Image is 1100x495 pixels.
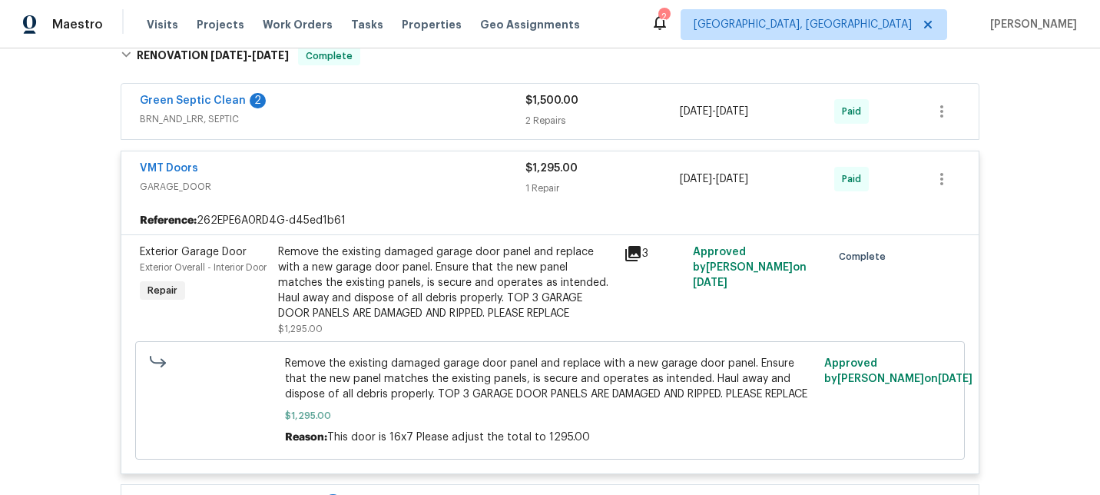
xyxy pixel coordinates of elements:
span: Visits [147,17,178,32]
div: 3 [624,244,684,263]
span: [DATE] [716,174,748,184]
span: Tasks [351,19,383,30]
span: - [680,171,748,187]
span: BRN_AND_LRR, SEPTIC [140,111,525,127]
span: [DATE] [680,174,712,184]
div: 2 [658,9,669,25]
div: 262EPE6A0RD4G-d45ed1b61 [121,207,979,234]
div: 2 [250,93,266,108]
span: [DATE] [252,50,289,61]
span: Approved by [PERSON_NAME] on [824,358,972,384]
span: Geo Assignments [480,17,580,32]
div: RENOVATION [DATE]-[DATE]Complete [116,32,984,81]
div: 2 Repairs [525,113,680,128]
span: [GEOGRAPHIC_DATA], [GEOGRAPHIC_DATA] [694,17,912,32]
span: [DATE] [938,374,972,384]
div: Remove the existing damaged garage door panel and replace with a new garage door panel. Ensure th... [278,244,615,321]
span: Repair [141,283,184,298]
span: [DATE] [693,277,727,288]
span: $1,295.00 [278,324,323,334]
span: Reason: [285,432,327,443]
span: Complete [839,249,892,264]
a: Green Septic Clean [140,95,246,106]
span: [DATE] [680,106,712,117]
b: Reference: [140,213,197,228]
span: This door is 16x7 Please adjust the total to 1295.00 [327,432,590,443]
div: 1 Repair [525,181,680,196]
a: VMT Doors [140,163,198,174]
span: [PERSON_NAME] [984,17,1077,32]
span: Work Orders [263,17,333,32]
span: Approved by [PERSON_NAME] on [693,247,807,288]
h6: RENOVATION [137,47,289,65]
span: [DATE] [210,50,247,61]
span: $1,500.00 [525,95,578,106]
span: - [210,50,289,61]
span: GARAGE_DOOR [140,179,525,194]
span: [DATE] [716,106,748,117]
span: Exterior Garage Door [140,247,247,257]
span: - [680,104,748,119]
span: Properties [402,17,462,32]
span: Complete [300,48,359,64]
span: Maestro [52,17,103,32]
span: $1,295.00 [525,163,578,174]
span: Paid [842,171,867,187]
span: Paid [842,104,867,119]
span: Exterior Overall - Interior Door [140,263,267,272]
span: $1,295.00 [285,408,816,424]
span: Remove the existing damaged garage door panel and replace with a new garage door panel. Ensure th... [285,356,816,402]
span: Projects [197,17,244,32]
